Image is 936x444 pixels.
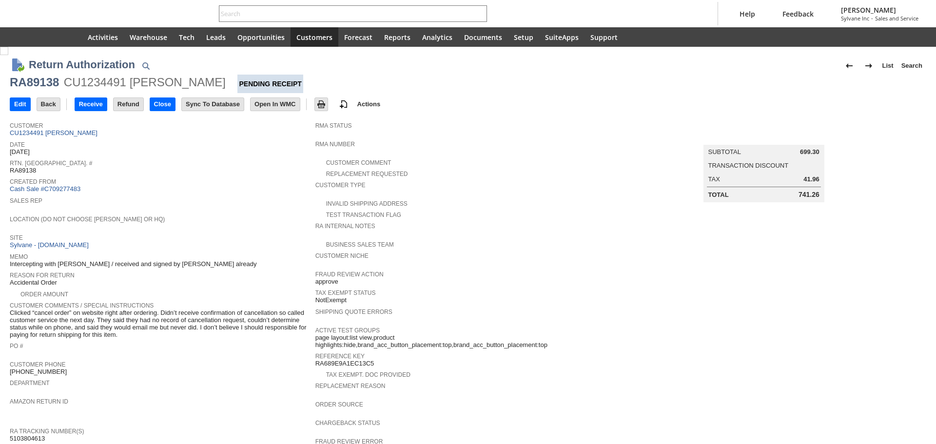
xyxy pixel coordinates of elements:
span: approve [315,278,338,286]
a: Setup [508,27,539,47]
span: Customers [296,33,332,42]
span: Accidental Order [10,279,57,287]
a: RMA Number [315,141,355,148]
img: Previous [843,60,855,72]
span: SuiteApps [545,33,579,42]
input: Close [150,98,175,111]
a: Replacement reason [315,383,386,389]
a: Customer [10,122,43,129]
div: Pending Receipt [237,75,303,93]
div: RA89138 [10,75,59,90]
span: Feedback [782,9,814,19]
input: Receive [75,98,107,111]
a: RA Tracking Number(s) [10,428,84,435]
a: Opportunities [232,27,291,47]
a: Documents [458,27,508,47]
a: Reference Key [315,353,365,360]
span: Setup [514,33,533,42]
a: Leads [200,27,232,47]
a: Home [58,27,82,47]
span: Help [740,9,755,19]
span: [DATE] [10,148,30,156]
a: List [878,58,897,74]
span: Warehouse [130,33,167,42]
a: Total [708,191,729,198]
a: RMA Status [315,122,352,129]
span: Clicked “cancel order” on website right after ordering. Didn’t receive confirmation of cancellati... [10,309,311,339]
span: Opportunities [237,33,285,42]
a: Created From [10,178,56,185]
span: Support [590,33,618,42]
a: Tech [173,27,200,47]
a: Transaction Discount [708,162,789,169]
a: Site [10,234,23,241]
span: - [871,15,873,22]
a: Memo [10,253,28,260]
span: RA689E9A1EC13C5 [315,360,374,367]
a: Actions [353,100,385,108]
a: Rtn. [GEOGRAPHIC_DATA]. # [10,160,92,167]
input: Sync To Database [182,98,244,111]
img: Print [315,98,327,110]
a: Chargeback Status [315,420,380,426]
a: Active Test Groups [315,327,380,334]
a: Customers [291,27,338,47]
a: Replacement Requested [326,171,408,177]
a: Subtotal [708,148,741,155]
a: Customer Phone [10,361,65,368]
a: Tax Exempt Status [315,290,376,296]
span: NotExempt [315,296,347,304]
a: Test Transaction Flag [326,212,401,218]
span: Documents [464,33,502,42]
input: Print [315,98,328,111]
span: Analytics [422,33,452,42]
span: [PERSON_NAME] [841,5,918,15]
img: Next [863,60,875,72]
a: Recent Records [12,27,35,47]
span: Sylvane Inc [841,15,869,22]
input: Back [37,98,60,111]
a: Sylvane - [DOMAIN_NAME] [10,241,91,249]
span: Sales and Service [875,15,918,22]
span: 5103804613 [10,435,45,443]
a: Reason For Return [10,272,75,279]
caption: Summary [703,129,824,145]
input: Open In WMC [251,98,300,111]
a: Support [585,27,624,47]
input: Edit [10,98,30,111]
span: Activities [88,33,118,42]
a: Cash Sale #C709277483 [10,185,80,193]
a: Business Sales Team [326,241,394,248]
a: Tax Exempt. Doc Provided [326,371,410,378]
a: Fraud Review Action [315,271,384,278]
span: 41.96 [803,175,819,183]
a: Shipping Quote Errors [315,309,392,315]
a: Customer Comments / Special Instructions [10,302,154,309]
h1: Return Authorization [29,57,135,73]
a: CU1234491 [PERSON_NAME] [10,129,100,136]
span: Intercepting with [PERSON_NAME] / received and signed by [PERSON_NAME] already [10,260,257,268]
a: Location (Do Not Choose [PERSON_NAME] or HQ) [10,216,165,223]
a: Tax [708,175,720,183]
a: Order Source [315,401,363,408]
img: Quick Find [140,60,152,72]
a: Customer Niche [315,252,369,259]
span: 699.30 [800,148,819,156]
span: RA89138 [10,167,36,174]
div: CU1234491 [PERSON_NAME] [64,75,226,90]
a: Warehouse [124,27,173,47]
a: Reports [378,27,416,47]
a: Customer Type [315,182,366,189]
span: Leads [206,33,226,42]
span: Forecast [344,33,372,42]
a: SuiteApps [539,27,585,47]
div: Shortcuts [35,27,58,47]
a: Department [10,380,50,386]
a: Date [10,141,25,148]
a: Activities [82,27,124,47]
a: Sales Rep [10,197,42,204]
input: Search [219,8,473,19]
svg: Recent Records [18,31,29,43]
span: 741.26 [799,191,819,199]
a: Invalid Shipping Address [326,200,408,207]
